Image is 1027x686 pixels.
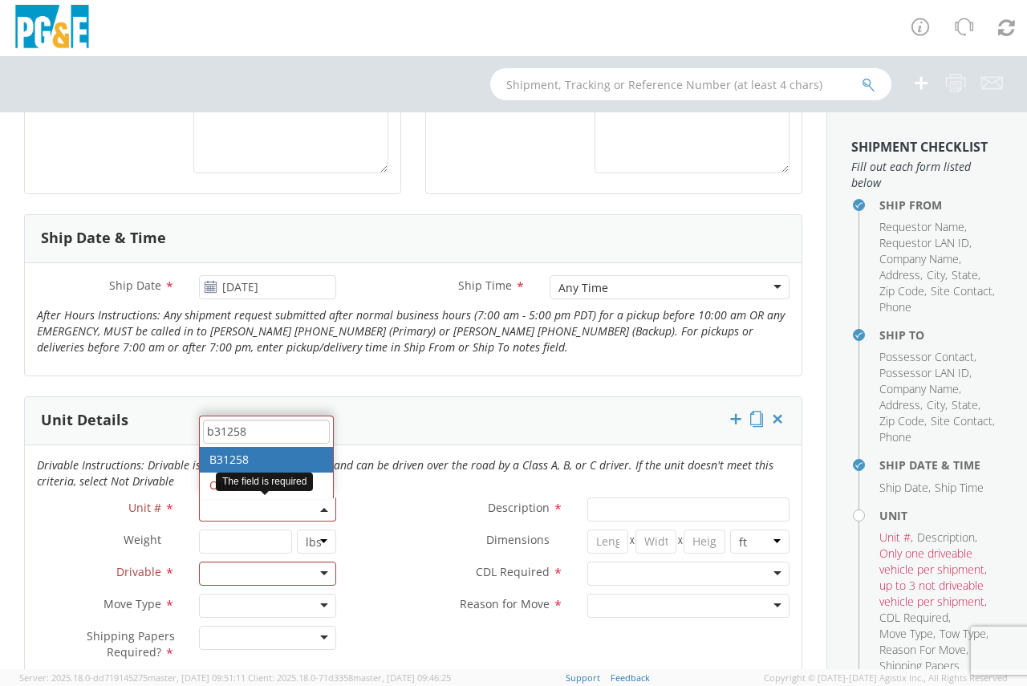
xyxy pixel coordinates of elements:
span: CDL Required [476,564,550,579]
li: Other [200,473,334,498]
span: Phone [879,299,911,315]
input: Shipment, Tracking or Reference Number (at least 4 chars) [490,68,891,100]
span: Server: 2025.18.0-dd719145275 [19,672,246,684]
li: , [879,251,961,267]
li: , [879,365,972,381]
span: State [952,397,978,412]
img: pge-logo-06675f144f4cfa6a6814.png [12,5,92,52]
span: Ship Date [109,278,161,293]
li: , [879,349,976,365]
li: , [879,235,972,251]
span: Dimensions [486,532,550,547]
span: Requestor Name [879,219,964,234]
span: Address [879,397,920,412]
span: Ship Date [879,480,928,495]
span: master, [DATE] 09:51:11 [148,672,246,684]
span: CDL Required [879,610,948,625]
span: Site Contact [931,413,992,428]
span: Unit # [128,500,161,515]
span: X [676,530,684,554]
li: , [879,546,999,610]
span: Zip Code [879,283,924,298]
span: Reason For Move [879,642,966,657]
div: Any Time [558,280,608,296]
li: , [879,480,931,496]
h3: Unit Details [41,412,128,428]
span: Phone [879,429,911,444]
i: Drivable Instructions: Drivable is a unit that is roadworthy and can be driven over the road by a... [37,457,773,489]
span: Weight [124,532,161,547]
li: , [879,397,923,413]
li: , [931,413,995,429]
li: , [879,626,936,642]
span: Move Type [879,626,933,641]
span: Address [879,267,920,282]
h4: Unit [879,509,1003,522]
span: Client: 2025.18.0-71d3358 [248,672,451,684]
span: Ship Time [935,480,984,495]
span: Possessor LAN ID [879,365,969,380]
li: , [879,219,967,235]
li: , [879,530,913,546]
span: City [927,397,945,412]
h4: Ship Date & Time [879,459,1003,471]
li: , [879,413,927,429]
li: , [879,267,923,283]
div: The field is required [216,473,313,491]
i: After Hours Instructions: Any shipment request submitted after normal business hours (7:00 am - 5... [37,307,785,355]
li: , [952,397,980,413]
span: Copyright © [DATE]-[DATE] Agistix Inc., All Rights Reserved [764,672,1008,684]
li: , [879,283,927,299]
span: City [927,267,945,282]
span: Tow Type [940,626,986,641]
li: , [952,267,980,283]
li: , [879,610,951,626]
span: Drivable [116,564,161,579]
a: Support [566,672,600,684]
span: State [952,267,978,282]
li: , [879,381,961,397]
span: Fill out each form listed below [851,159,1003,191]
input: Length [587,530,629,554]
span: Only one driveable vehicle per shipment, up to 3 not driveable vehicle per shipment [879,546,987,609]
span: Company Name [879,251,959,266]
span: Zip Code [879,413,924,428]
input: Width [635,530,677,554]
h4: Ship From [879,199,1003,211]
li: , [927,267,948,283]
li: , [931,283,995,299]
span: X [628,530,635,554]
h4: Ship To [879,329,1003,341]
span: Possessor Contact [879,349,974,364]
strong: Shipment Checklist [851,138,988,156]
a: Feedback [611,672,650,684]
span: Requestor LAN ID [879,235,969,250]
span: Company Name [879,381,959,396]
span: Description [488,500,550,515]
span: Shipping Papers Required? [87,628,175,660]
span: Description [917,530,975,545]
span: master, [DATE] 09:46:25 [353,672,451,684]
span: Unit # [879,530,911,545]
h3: Ship Date & Time [41,230,166,246]
li: B31258 [200,447,334,473]
span: Ship Time [458,278,512,293]
li: , [917,530,977,546]
li: , [940,626,988,642]
li: , [927,397,948,413]
span: Reason for Move [460,596,550,611]
span: Move Type [104,596,161,611]
span: Site Contact [931,283,992,298]
input: Height [684,530,725,554]
li: , [879,642,968,658]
